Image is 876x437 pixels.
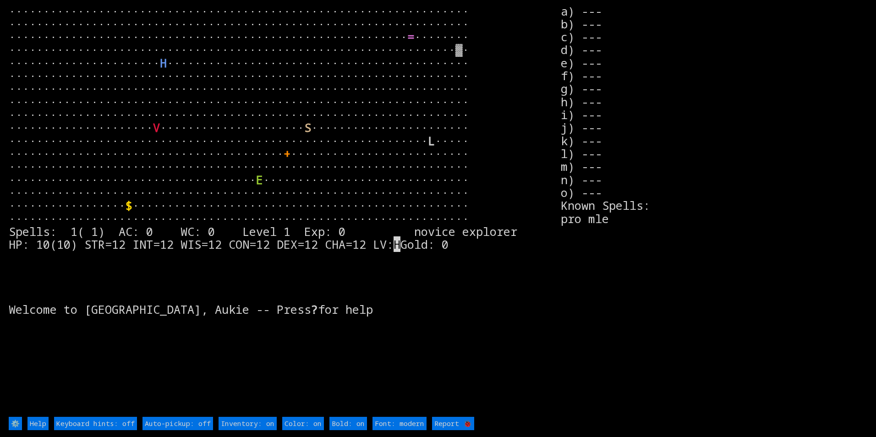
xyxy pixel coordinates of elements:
font: = [407,29,414,44]
font: L [428,133,435,148]
input: Inventory: on [219,417,277,430]
font: + [284,146,290,161]
input: ⚙️ [9,417,22,430]
input: Help [27,417,49,430]
font: H [160,55,167,71]
font: V [153,120,160,135]
mark: H [394,236,400,252]
input: Auto-pickup: off [142,417,213,430]
input: Keyboard hints: off [54,417,137,430]
input: Bold: on [329,417,367,430]
input: Report 🐞 [432,417,474,430]
font: E [256,172,263,187]
input: Font: modern [372,417,427,430]
font: $ [126,197,132,213]
b: ? [311,301,318,317]
larn: ··································································· ·····························... [9,5,561,415]
stats: a) --- b) --- c) --- d) --- e) --- f) --- g) --- h) --- i) --- j) --- k) --- l) --- m) --- n) ---... [561,5,867,415]
input: Color: on [282,417,324,430]
font: S [304,120,311,135]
